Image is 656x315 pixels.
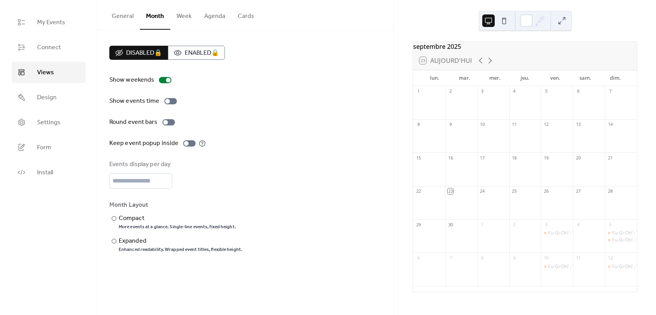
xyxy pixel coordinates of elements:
[109,160,171,169] div: Events display per day
[37,68,54,77] span: Views
[575,88,581,94] div: 6
[415,88,421,94] div: 1
[12,137,86,158] a: Form
[415,222,421,227] div: 29
[541,230,573,236] div: Yu-Gi-Oh! : Tournoi OTS
[119,224,236,230] div: More events at a glance. Single-line events, fixed height.
[12,62,86,83] a: Views
[543,122,549,127] div: 12
[510,70,540,86] div: jeu.
[512,155,517,161] div: 18
[109,75,154,85] div: Show weekends
[480,222,485,227] div: 1
[119,214,234,223] div: Compact
[607,155,613,161] div: 21
[605,263,637,270] div: Yu-Gi-Oh! : Tournoi Time Wizard
[449,70,480,86] div: mar.
[575,122,581,127] div: 13
[37,18,65,27] span: My Events
[607,88,613,94] div: 7
[109,97,160,106] div: Show events time
[543,222,549,227] div: 3
[605,230,637,236] div: Yu-Gi-Oh! : Tournoi Time Wizard
[415,122,421,127] div: 8
[12,112,86,133] a: Settings
[37,168,53,177] span: Install
[419,70,449,86] div: lun.
[575,188,581,194] div: 27
[605,237,637,243] div: Yu-Gi-Oh! : Tournoi Genesys
[548,230,599,236] div: Yu-Gi-Oh! : Tournoi OTS
[541,263,573,270] div: Yu-Gi-Oh! : Tournoi OTS
[109,118,158,127] div: Round event bars
[480,88,485,94] div: 3
[601,70,631,86] div: dim.
[12,87,86,108] a: Design
[575,155,581,161] div: 20
[575,255,581,261] div: 11
[607,122,613,127] div: 14
[480,70,510,86] div: mer.
[607,188,613,194] div: 28
[480,122,485,127] div: 10
[575,222,581,227] div: 4
[415,188,421,194] div: 22
[109,200,380,210] div: Month Layout
[607,222,613,227] div: 5
[37,93,57,102] span: Design
[447,222,453,227] div: 30
[119,236,241,246] div: Expanded
[447,122,453,127] div: 9
[570,70,600,86] div: sam.
[119,247,242,253] div: Enhanced readability. Wrapped event titles, flexible height.
[480,255,485,261] div: 8
[512,122,517,127] div: 11
[37,43,61,52] span: Connect
[447,155,453,161] div: 16
[415,255,421,261] div: 6
[512,88,517,94] div: 4
[12,162,86,183] a: Install
[37,143,51,152] span: Form
[512,255,517,261] div: 9
[447,255,453,261] div: 7
[415,155,421,161] div: 15
[480,155,485,161] div: 17
[447,188,453,194] div: 23
[543,155,549,161] div: 19
[512,188,517,194] div: 25
[512,222,517,227] div: 2
[413,42,637,51] div: septembre 2025
[12,12,86,33] a: My Events
[540,70,570,86] div: ven.
[543,188,549,194] div: 26
[607,255,613,261] div: 12
[543,255,549,261] div: 10
[12,37,86,58] a: Connect
[37,118,61,127] span: Settings
[543,88,549,94] div: 5
[480,188,485,194] div: 24
[548,263,599,270] div: Yu-Gi-Oh! : Tournoi OTS
[109,139,178,148] div: Keep event popup inside
[447,88,453,94] div: 2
